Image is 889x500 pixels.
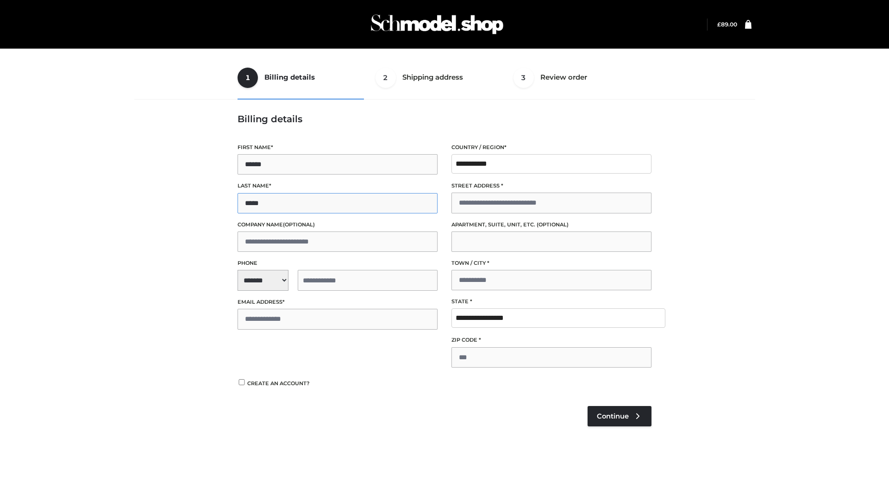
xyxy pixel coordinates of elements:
a: £89.00 [717,21,737,28]
label: Street address [451,181,651,190]
label: State [451,297,651,306]
label: Last name [238,181,438,190]
label: First name [238,143,438,152]
label: Apartment, suite, unit, etc. [451,220,651,229]
a: Continue [588,406,651,426]
bdi: 89.00 [717,21,737,28]
input: Create an account? [238,379,246,385]
label: Town / City [451,259,651,268]
span: £ [717,21,721,28]
label: Company name [238,220,438,229]
label: Phone [238,259,438,268]
span: Continue [597,412,629,420]
span: Create an account? [247,380,310,387]
label: ZIP Code [451,336,651,344]
img: Schmodel Admin 964 [368,6,507,43]
h3: Billing details [238,113,651,125]
span: (optional) [537,221,569,228]
span: (optional) [283,221,315,228]
label: Email address [238,298,438,306]
label: Country / Region [451,143,651,152]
